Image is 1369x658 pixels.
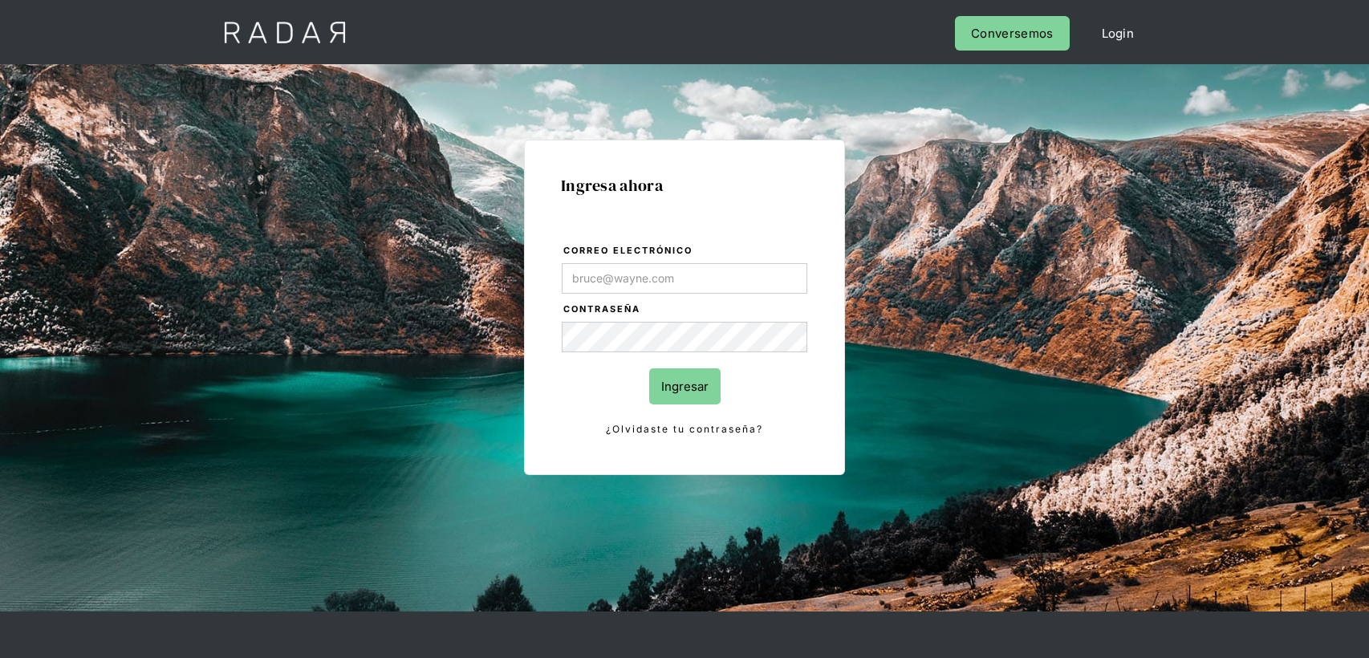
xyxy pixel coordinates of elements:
[649,368,721,404] input: Ingresar
[561,177,808,194] h1: Ingresa ahora
[562,263,807,294] input: bruce@wayne.com
[562,420,807,438] a: ¿Olvidaste tu contraseña?
[563,302,807,318] label: Contraseña
[955,16,1069,51] a: Conversemos
[561,242,808,438] form: Login Form
[1086,16,1151,51] a: Login
[563,243,807,259] label: Correo electrónico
